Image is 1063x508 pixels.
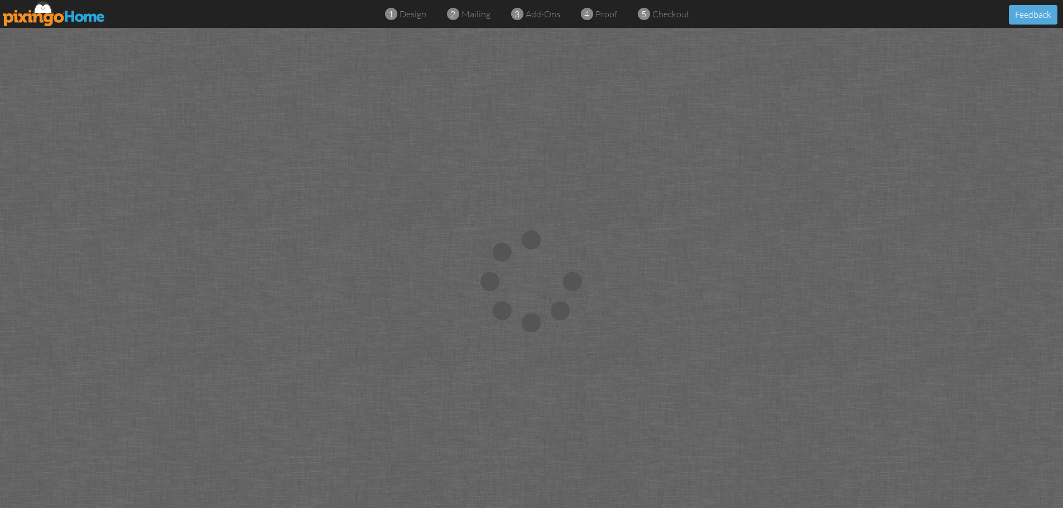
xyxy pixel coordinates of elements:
span: 5 [641,8,646,21]
span: checkout [652,8,690,20]
button: Feedback [1009,5,1057,25]
span: proof [595,8,617,20]
span: 3 [514,8,520,21]
span: mailing [461,8,490,20]
span: 2 [450,8,455,21]
img: pixingo logo [3,1,105,26]
span: design [400,8,426,20]
span: add-ons [526,8,560,20]
span: 1 [388,8,393,21]
span: 4 [584,8,589,21]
